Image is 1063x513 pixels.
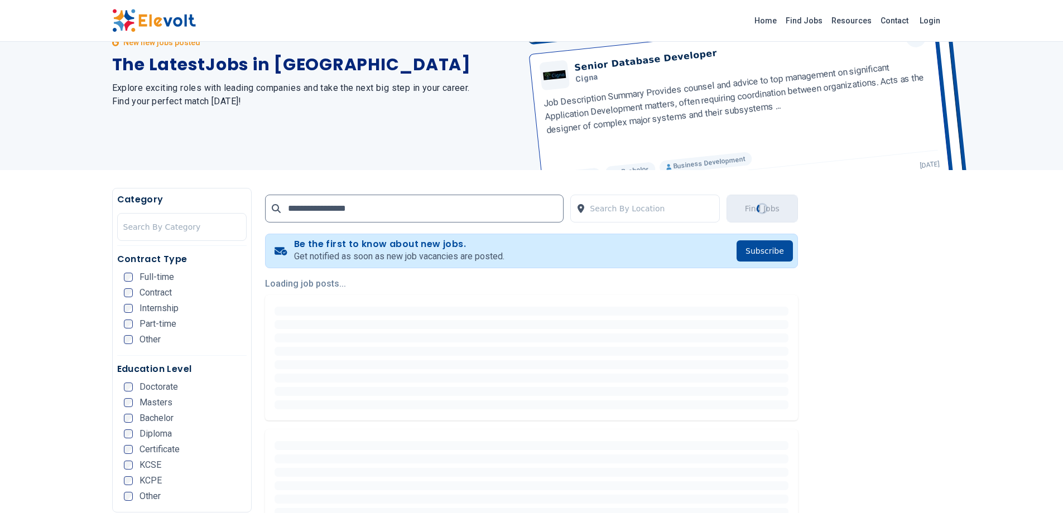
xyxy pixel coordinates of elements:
input: Certificate [124,445,133,454]
input: Other [124,335,133,344]
span: KCPE [140,476,162,485]
h5: Category [117,193,247,206]
input: KCPE [124,476,133,485]
a: Contact [876,12,913,30]
a: Login [913,9,947,32]
span: Certificate [140,445,180,454]
span: Part-time [140,320,176,328]
input: KCSE [124,461,133,470]
input: Part-time [124,320,133,328]
input: Doctorate [124,383,133,391]
input: Diploma [124,429,133,438]
h1: The Latest Jobs in [GEOGRAPHIC_DATA] [112,55,518,75]
a: Resources [827,12,876,30]
span: KCSE [140,461,161,470]
span: Doctorate [140,383,178,391]
input: Internship [124,304,133,313]
input: Contract [124,288,133,297]
a: Find Jobs [781,12,827,30]
p: Get notified as soon as new job vacancies are posted. [294,250,504,263]
span: Bachelor [140,414,174,423]
h5: Contract Type [117,253,247,266]
p: Loading job posts... [265,277,798,291]
a: Home [750,12,781,30]
div: Loading... [756,202,768,215]
button: Find JobsLoading... [727,195,798,222]
iframe: Chat Widget [1007,459,1063,513]
button: Subscribe [737,240,793,262]
h4: Be the first to know about new jobs. [294,239,504,250]
span: Masters [140,398,172,407]
input: Masters [124,398,133,407]
span: Diploma [140,429,172,438]
h2: Explore exciting roles with leading companies and take the next big step in your career. Find you... [112,81,518,108]
input: Bachelor [124,414,133,423]
p: New new jobs posted [123,37,200,48]
input: Full-time [124,273,133,282]
img: Elevolt [112,9,196,32]
span: Internship [140,304,179,313]
input: Other [124,492,133,501]
h5: Education Level [117,362,247,376]
span: Other [140,335,161,344]
span: Other [140,492,161,501]
span: Full-time [140,273,174,282]
span: Contract [140,288,172,297]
